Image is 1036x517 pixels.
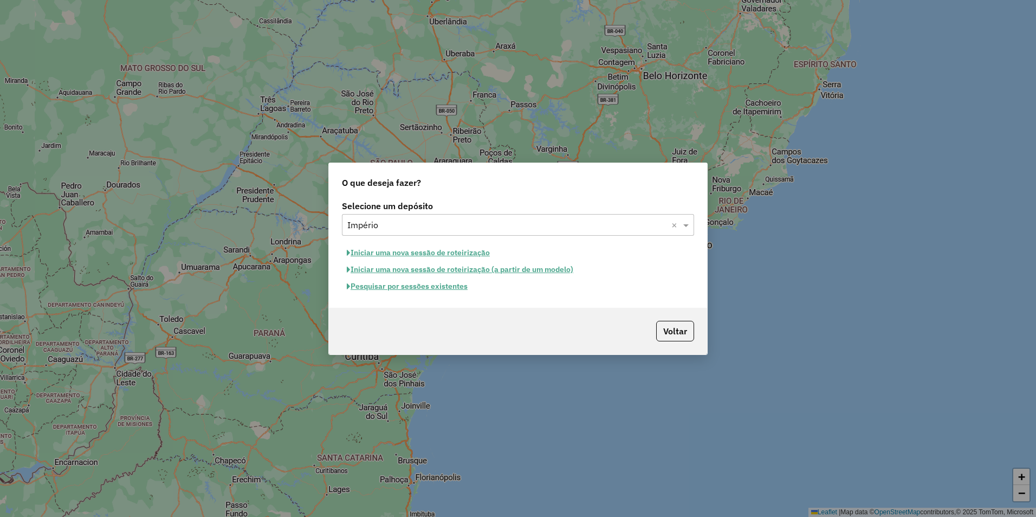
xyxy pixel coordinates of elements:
[342,244,495,261] button: Iniciar uma nova sessão de roteirização
[671,218,681,231] span: Clear all
[656,321,694,341] button: Voltar
[342,261,578,278] button: Iniciar uma nova sessão de roteirização (a partir de um modelo)
[342,199,694,212] label: Selecione um depósito
[342,176,421,189] span: O que deseja fazer?
[342,278,472,295] button: Pesquisar por sessões existentes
